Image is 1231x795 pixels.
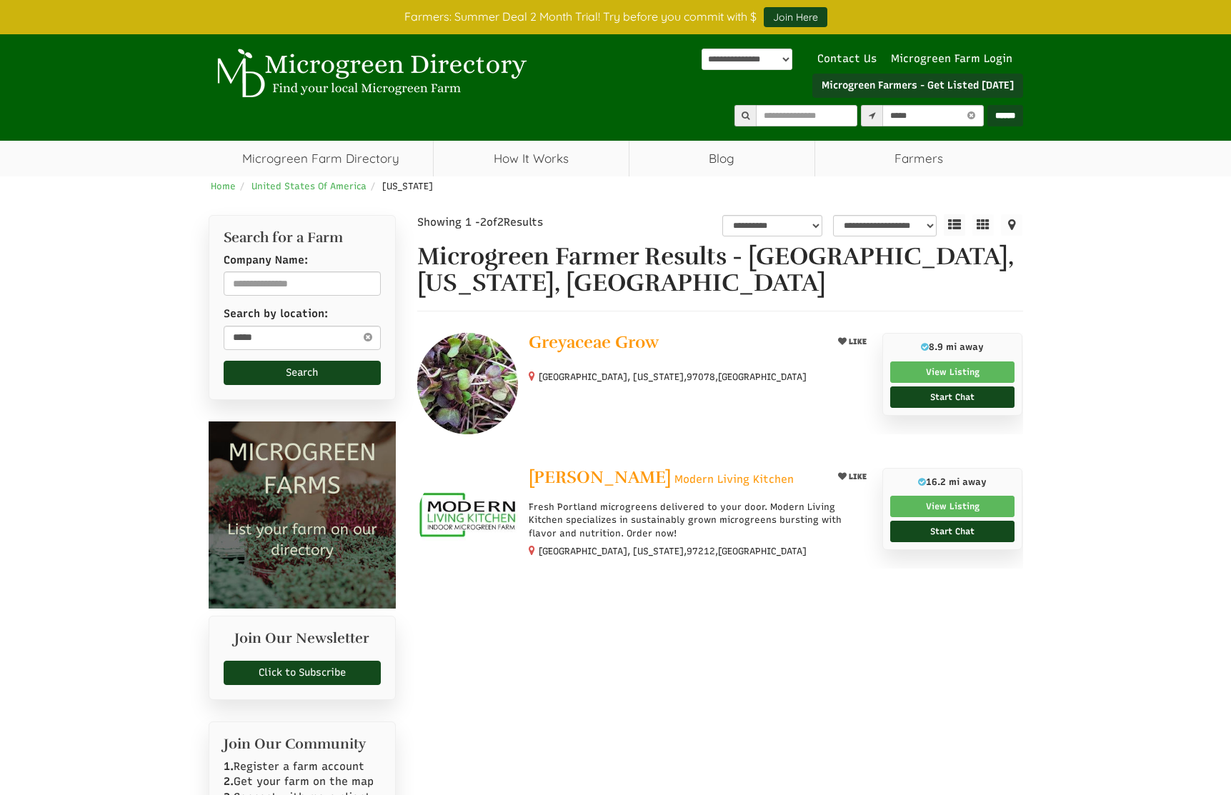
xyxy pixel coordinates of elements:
[529,466,671,488] span: [PERSON_NAME]
[687,371,715,384] span: 97078
[847,472,867,481] span: LIKE
[687,545,715,558] span: 97212
[224,361,382,385] button: Search
[224,760,234,773] b: 1.
[224,736,382,752] h2: Join Our Community
[812,74,1023,98] a: Microgreen Farmers - Get Listed [DATE]
[810,52,884,65] a: Contact Us
[224,253,308,268] label: Company Name:
[434,141,629,176] a: How It Works
[833,215,937,236] select: sortbox-1
[539,546,807,556] small: [GEOGRAPHIC_DATA], [US_STATE], ,
[417,244,1023,297] h1: Microgreen Farmer Results - [GEOGRAPHIC_DATA], [US_STATE], [GEOGRAPHIC_DATA]
[497,216,504,229] span: 2
[417,215,619,230] div: Showing 1 - of Results
[209,141,434,176] a: Microgreen Farm Directory
[702,49,792,70] select: Language Translate Widget
[890,341,1015,354] p: 8.9 mi away
[891,52,1020,65] a: Microgreen Farm Login
[890,386,1015,408] a: Start Chat
[529,333,821,355] a: Greyaceae Grow
[224,631,382,654] h2: Join Our Newsletter
[211,181,236,191] a: Home
[417,333,518,434] img: Greyaceae Grow
[718,371,807,384] span: [GEOGRAPHIC_DATA]
[539,371,807,382] small: [GEOGRAPHIC_DATA], [US_STATE], ,
[890,361,1015,383] a: View Listing
[702,49,792,70] div: Powered by
[629,141,814,176] a: Blog
[529,501,871,540] p: Fresh Portland microgreens delivered to your door. Modern Living Kitchen specializes in sustainab...
[224,306,328,321] label: Search by location:
[890,496,1015,517] a: View Listing
[833,468,872,486] button: LIKE
[209,421,397,609] img: Microgreen Farms list your microgreen farm today
[833,333,872,351] button: LIKE
[674,472,794,487] span: Modern Living Kitchen
[417,468,518,569] img: Keith Brown
[529,468,821,490] a: [PERSON_NAME] Modern Living Kitchen
[224,775,234,788] b: 2.
[382,181,433,191] span: [US_STATE]
[198,7,1034,27] div: Farmers: Summer Deal 2 Month Trial! Try before you commit with $
[224,661,382,685] a: Click to Subscribe
[722,215,822,236] select: overall_rating_filter-1
[251,181,367,191] a: United States Of America
[890,476,1015,489] p: 16.2 mi away
[480,216,487,229] span: 2
[890,521,1015,542] a: Start Chat
[764,7,827,27] a: Join Here
[847,337,867,346] span: LIKE
[718,545,807,558] span: [GEOGRAPHIC_DATA]
[209,49,530,99] img: Microgreen Directory
[224,230,382,246] h2: Search for a Farm
[529,331,659,353] span: Greyaceae Grow
[815,141,1023,176] span: Farmers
